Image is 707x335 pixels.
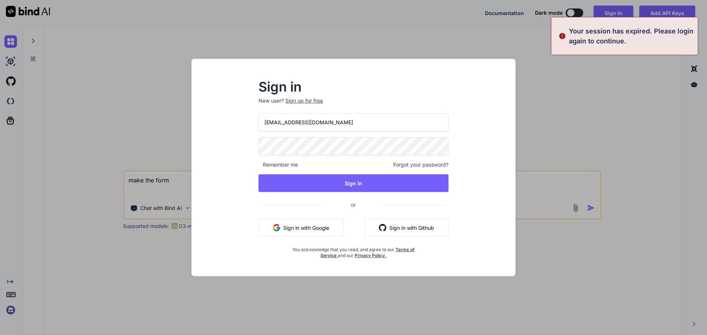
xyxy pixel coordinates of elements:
[273,224,280,231] img: google
[365,219,449,236] button: Sign in with Github
[379,224,386,231] img: github
[355,253,386,258] a: Privacy Policy.
[393,161,449,168] span: Forgot your password?
[258,81,449,93] h2: Sign in
[258,97,449,113] p: New user?
[290,242,417,259] div: You acknowledge that you read, and agree to our and our
[559,26,566,46] img: alert
[285,97,323,104] div: Sign up for free
[258,219,344,236] button: Sign in with Google
[320,247,415,258] a: Terms of Service
[258,174,449,192] button: Sign In
[258,161,298,168] span: Remember me
[321,196,385,214] span: or
[569,26,693,46] p: Your session has expired. Please login again to continue.
[258,113,449,131] input: Login or Email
